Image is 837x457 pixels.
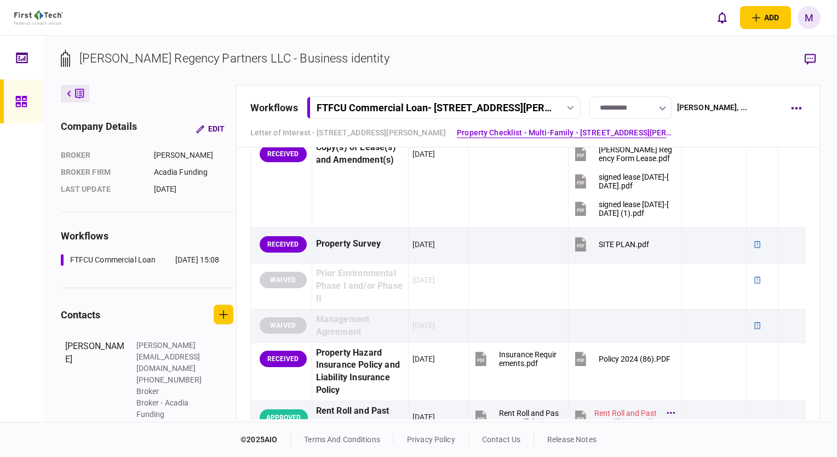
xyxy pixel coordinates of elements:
[260,317,307,334] div: WAIVED
[412,320,435,331] div: [DATE]
[316,405,404,430] div: Rent Roll and Past Due Affidavit
[136,374,208,386] div: [PHONE_NUMBER]
[136,386,208,397] div: Broker
[250,100,298,115] div: workflows
[61,119,137,139] div: company details
[599,240,649,249] div: SITE PLAN.pdf
[136,397,208,420] div: Broker - Acadia Funding
[154,150,233,161] div: [PERSON_NAME]
[316,267,404,305] div: Prior Environmental Phase I and/or Phase II
[14,10,63,25] img: client company logo
[136,340,208,374] div: [PERSON_NAME][EMAIL_ADDRESS][DOMAIN_NAME]
[412,148,435,159] div: [DATE]
[240,434,291,445] div: © 2025 AIO
[316,232,404,256] div: Property Survey
[599,200,673,218] div: signed lease 2025-2026 (1).pdf
[61,167,143,178] div: broker firm
[572,196,673,221] button: signed lease 2025-2026 (1).pdf
[482,435,520,444] a: contact us
[154,184,233,195] div: [DATE]
[412,239,435,250] div: [DATE]
[572,232,649,256] button: SITE PLAN.pdf
[317,102,553,113] div: FTFCU Commercial Loan - [STREET_ADDRESS][PERSON_NAME]
[412,353,435,364] div: [DATE]
[412,412,435,422] div: [DATE]
[61,150,143,161] div: Broker
[740,6,791,29] button: open adding identity options
[260,409,308,426] div: APPROVED
[61,229,233,243] div: workflows
[61,307,101,322] div: contacts
[599,355,670,363] div: Policy 2024 (86).PDF
[65,340,125,420] div: [PERSON_NAME]
[594,409,662,426] div: Rent Roll and Past Due Affidavit - Fillable.pdf
[260,272,307,288] div: WAIVED
[499,409,559,426] div: Rent Roll and Past Due Affidavit - Fillable.pdf
[316,347,404,397] div: Property Hazard Insurance Policy and Liability Insurance Policy
[572,141,673,166] button: Sullivan Regency Form Lease.pdf
[70,254,156,266] div: FTFCU Commercial Loan
[407,435,455,444] a: privacy policy
[798,6,821,29] button: M
[260,146,307,162] div: RECEIVED
[307,96,581,119] button: FTFCU Commercial Loan- [STREET_ADDRESS][PERSON_NAME]
[316,141,404,167] div: Copy(s) of Lease(s) and Amendment(s)
[599,145,673,163] div: Sullivan Regency Form Lease.pdf
[499,350,559,368] div: Insurance Requirements.pdf
[175,254,220,266] div: [DATE] 15:08
[250,127,446,139] a: Letter of Interest - [STREET_ADDRESS][PERSON_NAME]
[457,127,676,139] a: Property Checklist - Multi-Family - [STREET_ADDRESS][PERSON_NAME]
[599,173,673,190] div: signed lease 2025-2026.pdf
[710,6,733,29] button: open notifications list
[412,275,435,285] div: [DATE]
[61,254,220,266] a: FTFCU Commercial Loan[DATE] 15:08
[572,169,673,193] button: signed lease 2025-2026.pdf
[260,236,307,253] div: RECEIVED
[154,167,233,178] div: Acadia Funding
[187,119,233,139] button: Edit
[473,347,559,372] button: Insurance Requirements.pdf
[61,184,143,195] div: last update
[572,347,670,372] button: Policy 2024 (86).PDF
[547,435,597,444] a: release notes
[316,313,404,339] div: Management Agreement
[473,405,559,430] button: Rent Roll and Past Due Affidavit - Fillable.pdf
[79,49,389,67] div: [PERSON_NAME] Regency Partners LLC - Business identity
[677,102,747,113] div: [PERSON_NAME] , ...
[572,405,673,430] button: Rent Roll and Past Due Affidavit - Fillable.pdf
[304,435,380,444] a: terms and conditions
[260,351,307,367] div: RECEIVED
